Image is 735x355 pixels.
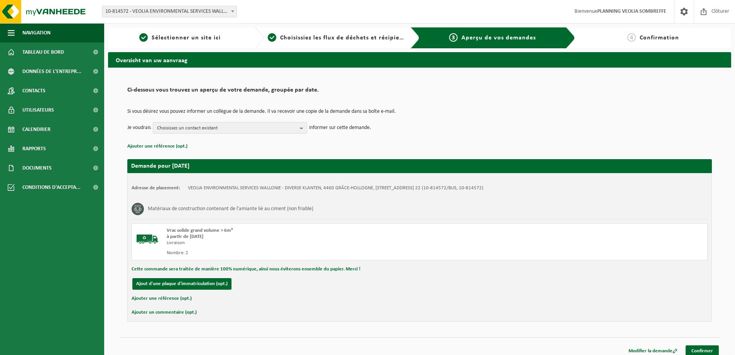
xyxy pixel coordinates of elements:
[157,122,297,134] span: Choisissez un contact existant
[22,178,81,197] span: Conditions d'accepta...
[136,228,159,251] img: BL-SO-LV.png
[127,87,712,97] h2: Ci-dessous vous trouvez un aperçu de votre demande, groupée par date.
[461,35,536,41] span: Aperçu de vos demandes
[22,62,81,81] span: Données de l'entrepr...
[127,109,712,114] p: Si vous désirez vous pouvez informer un collègue de la demande. Il va recevoir une copie de la de...
[449,33,458,42] span: 3
[153,122,307,134] button: Choisissez un contact existant
[167,240,451,246] div: Livraison
[167,250,451,256] div: Nombre: 2
[132,307,197,318] button: Ajouter un commentaire (opt.)
[22,42,64,62] span: Tableau de bord
[627,33,636,42] span: 4
[22,23,51,42] span: Navigation
[148,203,313,215] h3: Matériaux de construction contenant de l'amiante lié au ciment (non friable)
[131,163,189,169] strong: Demande pour [DATE]
[139,33,148,42] span: 1
[280,35,409,41] span: Choisissiez les flux de déchets et récipients
[127,122,151,134] p: Je voudrais
[22,81,46,100] span: Contacts
[22,139,46,158] span: Rapports
[167,234,203,239] strong: à partir de [DATE]
[640,35,679,41] span: Confirmation
[188,185,483,191] td: VEOLIA ENVIRONMENTAL SERVICES WALLONIE - DIVERSE KLANTEN, 4460 GRÂCE-HOLLOGNE, [STREET_ADDRESS] 2...
[108,52,731,67] h2: Overzicht van uw aanvraag
[132,185,180,190] strong: Adresse de placement:
[132,294,192,304] button: Ajouter une référence (opt.)
[22,100,54,120] span: Utilisateurs
[132,264,360,274] button: Cette commande sera traitée de manière 100% numérique, ainsi nous éviterons ensemble du papier. M...
[22,158,52,178] span: Documents
[167,228,233,233] span: Vrac solide grand volume > 6m³
[152,35,221,41] span: Sélectionner un site ici
[22,120,51,139] span: Calendrier
[102,6,237,17] span: 10-814572 - VEOLIA ENVIRONMENTAL SERVICES WALLONIE - DIVERSE KLANTEN - GRÂCE-HOLLOGNE
[309,122,371,134] p: informer sur cette demande.
[268,33,404,42] a: 2Choisissiez les flux de déchets et récipients
[597,8,666,14] strong: PLANNING VEOLIA SOMBREFFE
[132,278,231,290] button: Ajout d'une plaque d'immatriculation (opt.)
[112,33,248,42] a: 1Sélectionner un site ici
[102,6,237,17] span: 10-814572 - VEOLIA ENVIRONMENTAL SERVICES WALLONIE - DIVERSE KLANTEN - GRÂCE-HOLLOGNE
[127,141,188,151] button: Ajouter une référence (opt.)
[268,33,276,42] span: 2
